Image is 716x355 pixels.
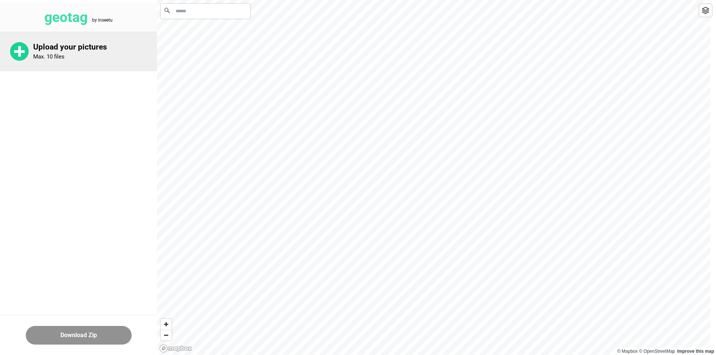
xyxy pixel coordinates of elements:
p: Upload your pictures [33,42,157,52]
a: OpenStreetMap [639,349,675,354]
a: Mapbox logo [159,344,192,353]
a: Mapbox [617,349,638,354]
tspan: geotag [44,9,88,25]
input: Search [161,4,250,19]
a: Map feedback [677,349,714,354]
p: Max. 10 files [33,53,65,60]
button: Download Zip [26,326,132,345]
button: Zoom out [161,330,172,340]
tspan: by inseetu [92,18,113,23]
img: toggleLayer [702,7,709,14]
button: Zoom in [161,319,172,330]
